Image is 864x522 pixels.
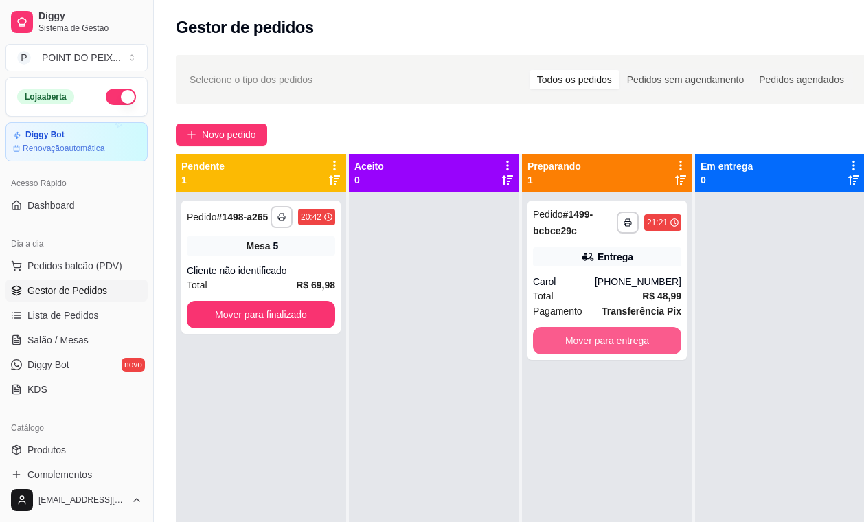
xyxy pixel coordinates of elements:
span: Sistema de Gestão [38,23,142,34]
span: Gestor de Pedidos [27,284,107,297]
p: Em entrega [701,159,753,173]
div: Catálogo [5,417,148,439]
span: Complementos [27,468,92,481]
a: Lista de Pedidos [5,304,148,326]
div: POINT DO PEIX ... [42,51,121,65]
span: [EMAIL_ADDRESS][DOMAIN_NAME] [38,495,126,506]
div: 5 [273,239,279,253]
p: Pendente [181,159,225,173]
strong: # 1499-bcbce29c [533,209,593,236]
button: Mover para finalizado [187,301,335,328]
span: Total [187,277,207,293]
span: Mesa [247,239,271,253]
a: Salão / Mesas [5,329,148,351]
a: Complementos [5,464,148,486]
a: KDS [5,378,148,400]
article: Renovação automática [23,143,104,154]
span: Produtos [27,443,66,457]
button: Mover para entrega [533,327,681,354]
strong: Transferência Pix [602,306,681,317]
span: Pedidos balcão (PDV) [27,259,122,273]
span: Diggy [38,10,142,23]
div: Entrega [598,250,633,264]
span: Selecione o tipo dos pedidos [190,72,312,87]
strong: # 1498-a265 [217,212,269,223]
span: KDS [27,383,47,396]
div: 20:42 [301,212,321,223]
a: Dashboard [5,194,148,216]
div: Carol [533,275,595,288]
h2: Gestor de pedidos [176,16,314,38]
div: Loja aberta [17,89,74,104]
div: Pedidos sem agendamento [619,70,751,89]
span: Novo pedido [202,127,256,142]
button: [EMAIL_ADDRESS][DOMAIN_NAME] [5,484,148,517]
a: Diggy Botnovo [5,354,148,376]
div: Acesso Rápido [5,172,148,194]
span: Pagamento [533,304,582,319]
strong: R$ 48,99 [642,291,681,302]
p: 1 [527,173,581,187]
p: Aceito [354,159,384,173]
a: Diggy BotRenovaçãoautomática [5,122,148,161]
button: Novo pedido [176,124,267,146]
article: Diggy Bot [25,130,65,140]
button: Select a team [5,44,148,71]
p: 1 [181,173,225,187]
span: Lista de Pedidos [27,308,99,322]
span: Pedido [533,209,563,220]
span: plus [187,130,196,139]
div: 21:21 [647,217,668,228]
span: Diggy Bot [27,358,69,372]
p: 0 [701,173,753,187]
a: Produtos [5,439,148,461]
p: 0 [354,173,384,187]
div: [PHONE_NUMBER] [595,275,681,288]
a: DiggySistema de Gestão [5,5,148,38]
div: Todos os pedidos [530,70,619,89]
button: Pedidos balcão (PDV) [5,255,148,277]
span: Salão / Mesas [27,333,89,347]
button: Alterar Status [106,89,136,105]
span: P [17,51,31,65]
a: Gestor de Pedidos [5,280,148,302]
span: Total [533,288,554,304]
div: Dia a dia [5,233,148,255]
p: Preparando [527,159,581,173]
div: Pedidos agendados [751,70,852,89]
strong: R$ 69,98 [296,280,335,291]
span: Pedido [187,212,217,223]
span: Dashboard [27,198,75,212]
div: Cliente não identificado [187,264,335,277]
